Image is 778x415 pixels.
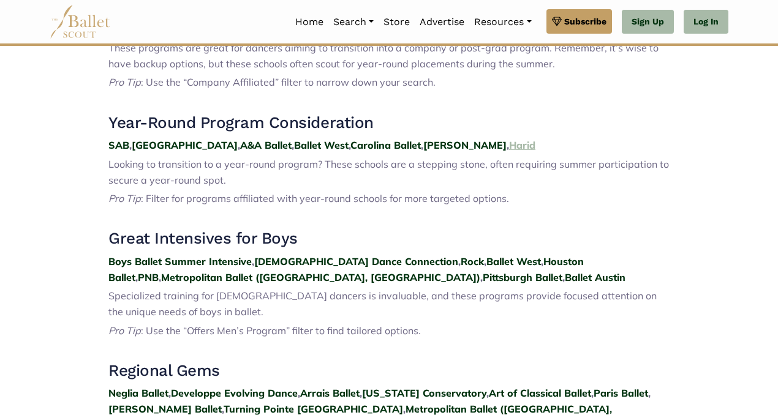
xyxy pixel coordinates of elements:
strong: , [648,387,651,399]
strong: , [292,139,294,151]
strong: , [238,139,240,151]
span: : Filter for programs affiliated with year-round schools for more targeted options. [141,192,509,204]
a: Sign Up [622,10,674,34]
a: Pittsburgh Ballet [483,271,562,283]
a: [GEOGRAPHIC_DATA] [132,139,238,151]
strong: , [298,387,300,399]
span: : Use the “Offers Men’s Program” filter to find tailored options. [141,324,421,337]
h3: Great Intensives for Boys [108,228,670,249]
a: [PERSON_NAME] Ballet [108,403,222,415]
span: Looking to transition to a year-round program? These schools are a stepping stone, often requirin... [108,158,669,186]
a: [PERSON_NAME] [423,139,507,151]
a: Harid [509,139,535,151]
span: These programs are great for dancers aiming to transition into a company or post-grad program. Re... [108,42,659,70]
h3: Regional Gems [108,361,670,381]
span: Subscribe [564,15,606,28]
a: Ballet Austin [565,271,625,283]
strong: , [541,255,543,267]
span: Pro Tip [108,324,141,337]
strong: , [403,403,406,415]
strong: , [159,271,161,283]
a: Ballet West [294,139,349,151]
strong: , [129,139,132,151]
strong: , [484,255,486,267]
a: Home [290,9,328,35]
strong: , [135,271,138,283]
strong: , [349,139,350,151]
strong: , [480,271,483,283]
span: Specialized training for [DEMOGRAPHIC_DATA] dancers is invaluable, and these programs provide foc... [108,290,657,318]
strong: , [168,387,171,399]
a: Houston Ballet [108,255,584,283]
a: Paris Ballet [594,387,648,399]
span: : Use the “Company Affiliated” filter to narrow down your search. [141,76,436,88]
a: Arrais Ballet [300,387,360,399]
a: Metropolitan Ballet ([GEOGRAPHIC_DATA], [GEOGRAPHIC_DATA]) [161,271,480,283]
span: Pro Tip [108,76,141,88]
a: Advertise [415,9,469,35]
img: gem.svg [552,15,562,28]
strong: , [458,255,461,267]
a: A&A Ballet [240,139,292,151]
a: Ballet West [486,255,541,267]
a: Developpe Evolving Dance [171,387,298,399]
strong: , [507,139,509,151]
a: [DEMOGRAPHIC_DATA] Dance Connection [254,255,458,267]
a: Resources [469,9,536,35]
strong: , [562,271,565,283]
strong: , [252,255,254,267]
a: Log In [684,10,728,34]
strong: , [222,403,224,415]
a: Carolina Ballet [350,139,421,151]
a: Store [379,9,415,35]
a: [US_STATE] Conservatory [362,387,486,399]
a: PNB [138,271,159,283]
a: Turning Pointe [GEOGRAPHIC_DATA] [224,403,403,415]
a: Boys Ballet Summer Intensive [108,255,252,267]
h3: Year-Round Program Consideration [108,113,670,133]
a: Search [328,9,379,35]
a: Art of Classical Ballet [489,387,591,399]
a: Neglia Ballet [108,387,168,399]
a: SAB [108,139,129,151]
strong: , [486,387,489,399]
a: Rock [461,255,484,267]
strong: , [360,387,362,399]
strong: , [421,139,423,151]
span: Pro Tip [108,192,141,204]
a: Subscribe [546,9,612,34]
strong: , [591,387,594,399]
